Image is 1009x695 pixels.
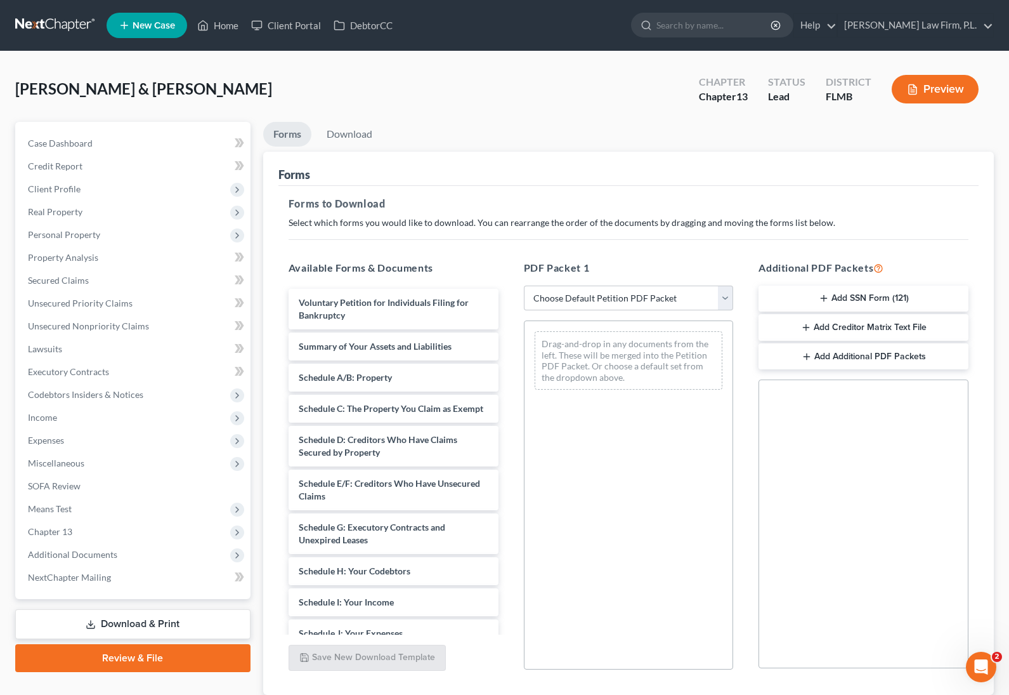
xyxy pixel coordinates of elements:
[18,475,251,498] a: SOFA Review
[794,14,836,37] a: Help
[28,480,81,491] span: SOFA Review
[327,14,399,37] a: DebtorCC
[656,13,772,37] input: Search by name...
[966,652,996,682] iframe: Intercom live chat
[758,260,968,275] h5: Additional PDF Packets
[28,343,62,354] span: Lawsuits
[28,275,89,286] span: Secured Claims
[18,338,251,361] a: Lawsuits
[18,132,251,155] a: Case Dashboard
[299,522,445,545] span: Schedule G: Executory Contracts and Unexpired Leases
[299,478,480,501] span: Schedule E/F: Creditors Who Have Unsecured Claims
[299,297,469,321] span: Voluntary Petition for Individuals Filing for Bankruptcy
[299,372,392,383] span: Schedule A/B: Property
[28,572,111,583] span: NextChapter Mailing
[28,252,98,263] span: Property Analysis
[18,361,251,383] a: Executory Contracts
[245,14,327,37] a: Client Portal
[263,122,311,147] a: Forms
[28,229,100,240] span: Personal Property
[299,341,452,352] span: Summary of Your Assets and Liabilities
[28,161,82,171] span: Credit Report
[299,434,457,458] span: Schedule D: Creditors Who Have Claims Secured by Property
[299,628,403,639] span: Schedule J: Your Expenses
[28,206,82,217] span: Real Property
[28,435,64,446] span: Expenses
[28,366,109,377] span: Executory Contracts
[838,14,993,37] a: [PERSON_NAME] Law Firm, P.L.
[768,75,805,89] div: Status
[18,155,251,178] a: Credit Report
[826,89,871,104] div: FLMB
[299,566,410,576] span: Schedule H: Your Codebtors
[892,75,979,103] button: Preview
[18,269,251,292] a: Secured Claims
[28,503,72,514] span: Means Test
[758,314,968,341] button: Add Creditor Matrix Text File
[133,21,175,30] span: New Case
[736,90,748,102] span: 13
[18,566,251,589] a: NextChapter Mailing
[299,597,394,607] span: Schedule I: Your Income
[278,167,310,182] div: Forms
[28,389,143,400] span: Codebtors Insiders & Notices
[18,246,251,269] a: Property Analysis
[524,260,734,275] h5: PDF Packet 1
[299,403,483,414] span: Schedule C: The Property You Claim as Exempt
[758,286,968,312] button: Add SSN Form (121)
[28,138,93,149] span: Case Dashboard
[289,196,968,211] h5: Forms to Download
[699,75,748,89] div: Chapter
[826,75,871,89] div: District
[28,412,57,423] span: Income
[28,321,149,331] span: Unsecured Nonpriority Claims
[699,89,748,104] div: Chapter
[18,292,251,315] a: Unsecured Priority Claims
[289,260,498,275] h5: Available Forms & Documents
[758,343,968,370] button: Add Additional PDF Packets
[768,89,805,104] div: Lead
[289,645,446,672] button: Save New Download Template
[28,298,133,308] span: Unsecured Priority Claims
[18,315,251,338] a: Unsecured Nonpriority Claims
[191,14,245,37] a: Home
[289,216,968,229] p: Select which forms you would like to download. You can rearrange the order of the documents by dr...
[28,183,81,194] span: Client Profile
[15,79,272,98] span: [PERSON_NAME] & [PERSON_NAME]
[992,652,1002,662] span: 2
[28,549,117,560] span: Additional Documents
[316,122,382,147] a: Download
[28,526,72,537] span: Chapter 13
[15,609,251,639] a: Download & Print
[28,458,84,468] span: Miscellaneous
[535,331,723,390] div: Drag-and-drop in any documents from the left. These will be merged into the Petition PDF Packet. ...
[15,644,251,672] a: Review & File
